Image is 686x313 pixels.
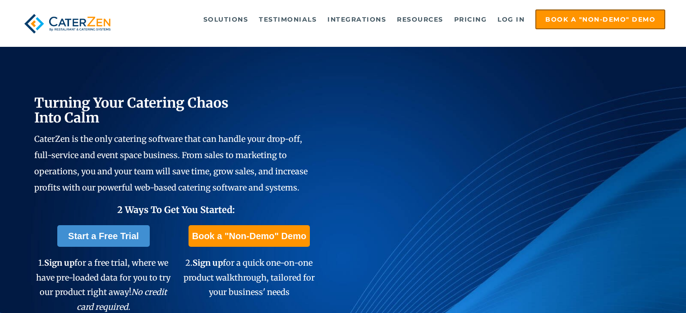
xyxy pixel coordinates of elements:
a: Log in [493,10,529,28]
span: 2 Ways To Get You Started: [117,204,235,215]
a: Start a Free Trial [57,225,150,247]
a: Testimonials [254,10,321,28]
a: Book a "Non-Demo" Demo [189,225,310,247]
a: Resources [392,10,448,28]
span: Sign up [44,258,74,268]
a: Book a "Non-Demo" Demo [535,9,665,29]
span: 2. for a quick one-on-one product walkthrough, tailored for your business' needs [184,258,315,297]
a: Solutions [199,10,253,28]
iframe: Help widget launcher [606,278,676,303]
a: Integrations [323,10,391,28]
div: Navigation Menu [131,9,665,29]
span: 1. for a free trial, where we have pre-loaded data for you to try our product right away! [36,258,170,312]
span: Turning Your Catering Chaos Into Calm [34,94,229,126]
img: caterzen [21,9,115,38]
a: Pricing [450,10,492,28]
span: CaterZen is the only catering software that can handle your drop-off, full-service and event spac... [34,134,308,193]
span: Sign up [193,258,223,268]
em: No credit card required. [77,287,167,312]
